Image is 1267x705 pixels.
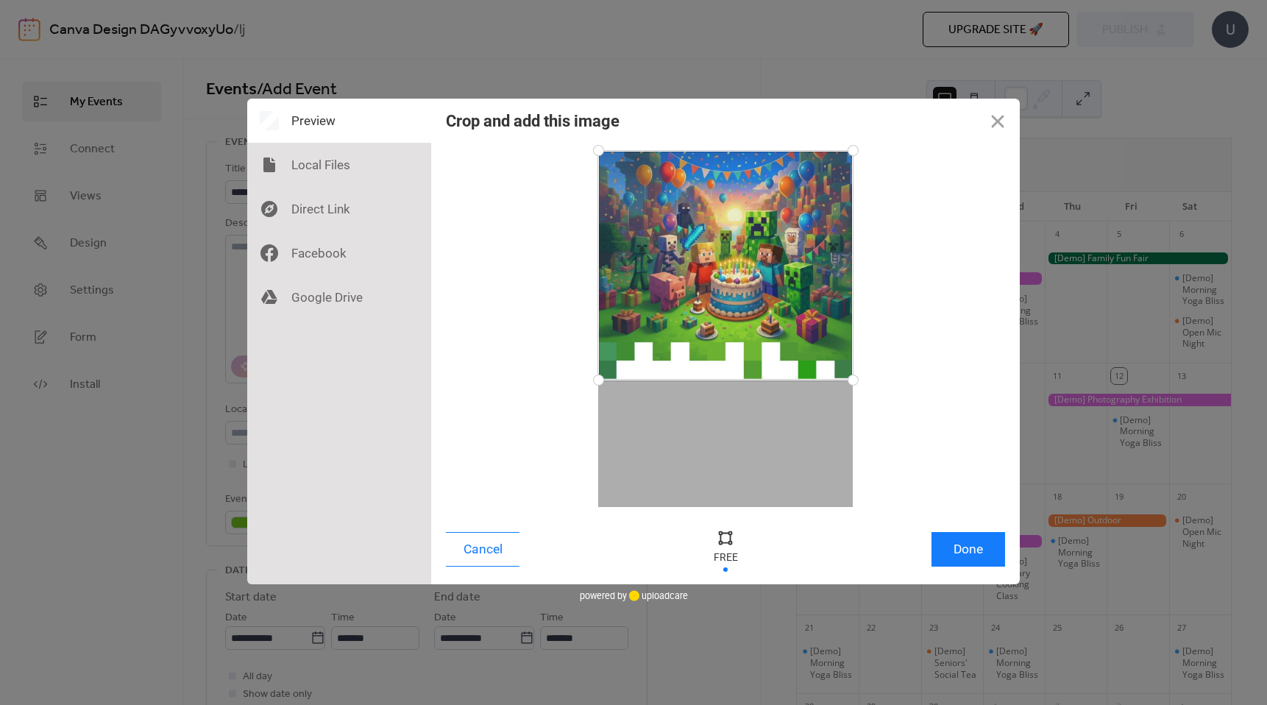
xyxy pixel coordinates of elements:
[627,590,688,601] a: uploadcare
[247,143,431,187] div: Local Files
[247,187,431,231] div: Direct Link
[446,112,620,130] div: Crop and add this image
[931,532,1005,567] button: Done
[580,584,688,606] div: powered by
[247,275,431,319] div: Google Drive
[247,231,431,275] div: Facebook
[446,532,519,567] button: Cancel
[976,99,1020,143] button: Close
[247,99,431,143] div: Preview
